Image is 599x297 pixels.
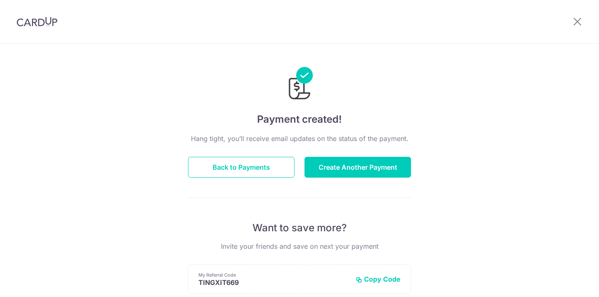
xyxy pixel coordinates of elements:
button: Back to Payments [188,157,295,178]
button: Create Another Payment [304,157,411,178]
p: Hang tight, you’ll receive email updates on the status of the payment. [188,134,411,144]
img: CardUp [17,17,57,27]
img: Payments [286,67,313,102]
h4: Payment created! [188,112,411,127]
iframe: Opens a widget where you can find more information [545,272,591,293]
p: My Referral Code [198,272,349,278]
p: Invite your friends and save on next your payment [188,241,411,251]
p: Want to save more? [188,221,411,235]
button: Copy Code [356,275,401,283]
p: TINGXIT669 [198,278,349,287]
